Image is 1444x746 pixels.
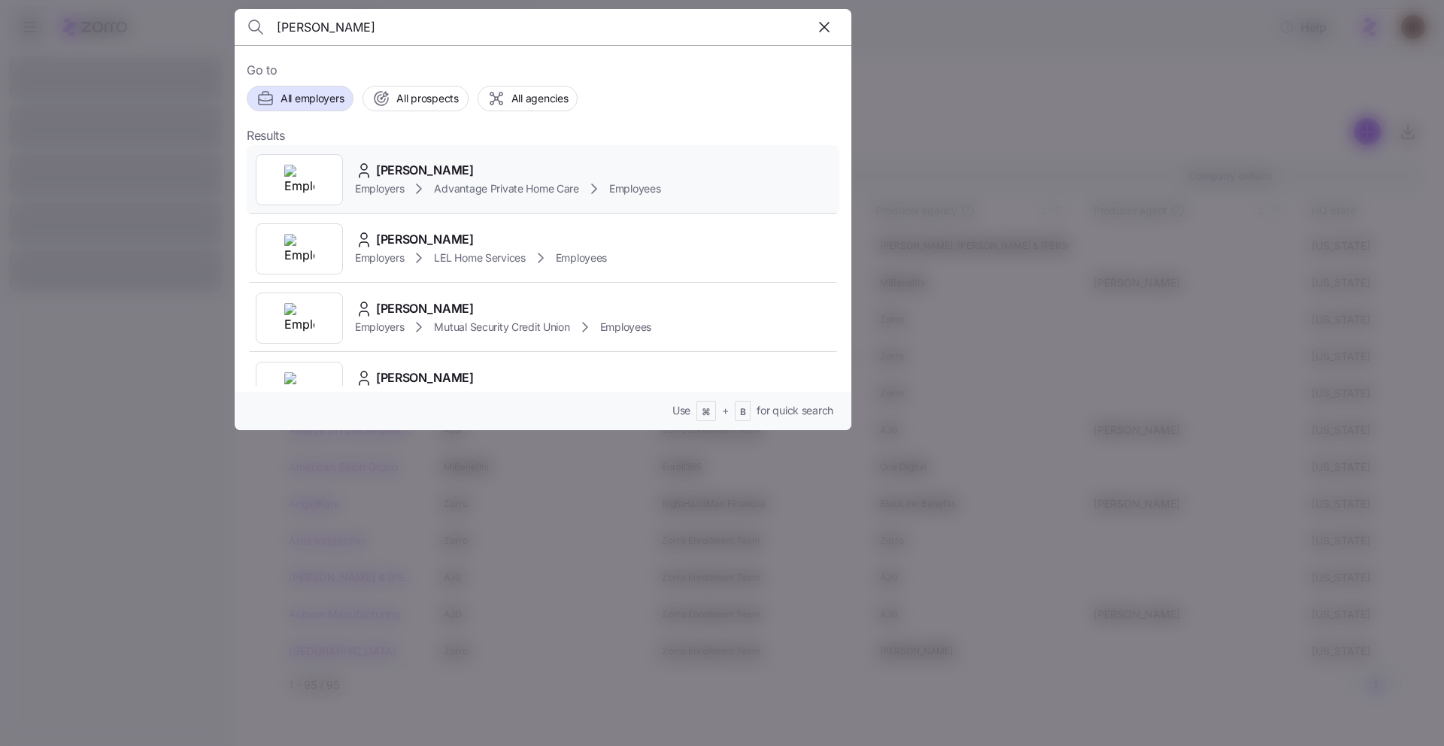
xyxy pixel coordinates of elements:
span: ⌘ [702,406,711,419]
span: [PERSON_NAME] [376,368,474,387]
span: All agencies [511,91,569,106]
span: Employers [355,250,404,265]
span: + [722,403,729,418]
img: Employer logo [284,165,314,195]
span: Employees [556,250,607,265]
span: LEL Home Services [434,250,525,265]
span: Advantage Private Home Care [434,181,578,196]
span: Results [247,126,285,145]
span: B [740,406,746,419]
img: Employer logo [284,234,314,264]
img: Employer logo [284,303,314,333]
span: All employers [281,91,344,106]
span: All prospects [396,91,458,106]
span: [PERSON_NAME] [376,161,474,180]
span: [PERSON_NAME] [376,299,474,318]
span: Go to [247,61,839,80]
button: All prospects [363,86,468,111]
span: Employees [609,181,660,196]
span: Employees [600,320,651,335]
button: All employers [247,86,353,111]
button: All agencies [478,86,578,111]
span: Mutual Security Credit Union [434,320,569,335]
span: Employers [355,320,404,335]
span: Use [672,403,690,418]
span: [PERSON_NAME] [376,230,474,249]
span: for quick search [757,403,833,418]
img: Employer logo [284,372,314,402]
span: Employers [355,181,404,196]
